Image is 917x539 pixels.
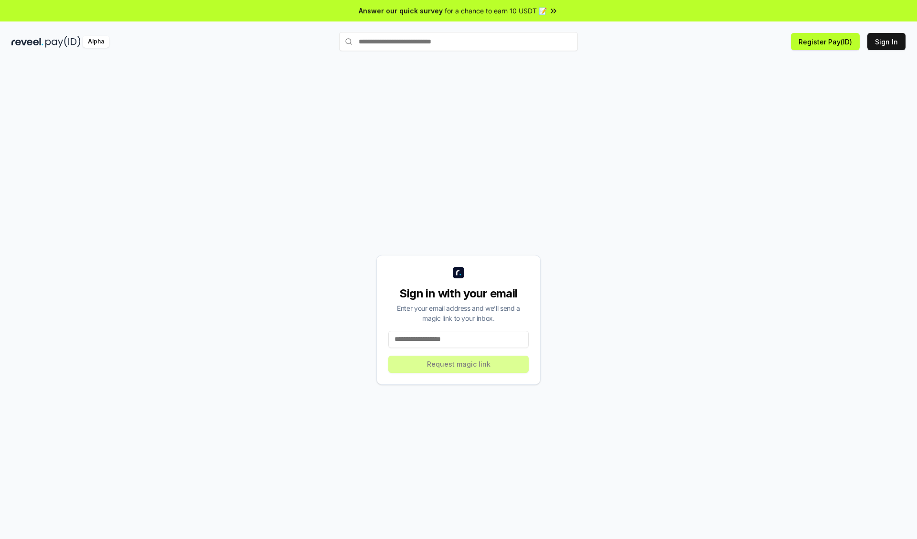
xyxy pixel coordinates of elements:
div: Sign in with your email [388,286,529,301]
div: Alpha [83,36,109,48]
button: Sign In [867,33,906,50]
button: Register Pay(ID) [791,33,860,50]
img: pay_id [45,36,81,48]
span: Answer our quick survey [359,6,443,16]
img: logo_small [453,267,464,278]
div: Enter your email address and we’ll send a magic link to your inbox. [388,303,529,323]
img: reveel_dark [11,36,43,48]
span: for a chance to earn 10 USDT 📝 [445,6,547,16]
